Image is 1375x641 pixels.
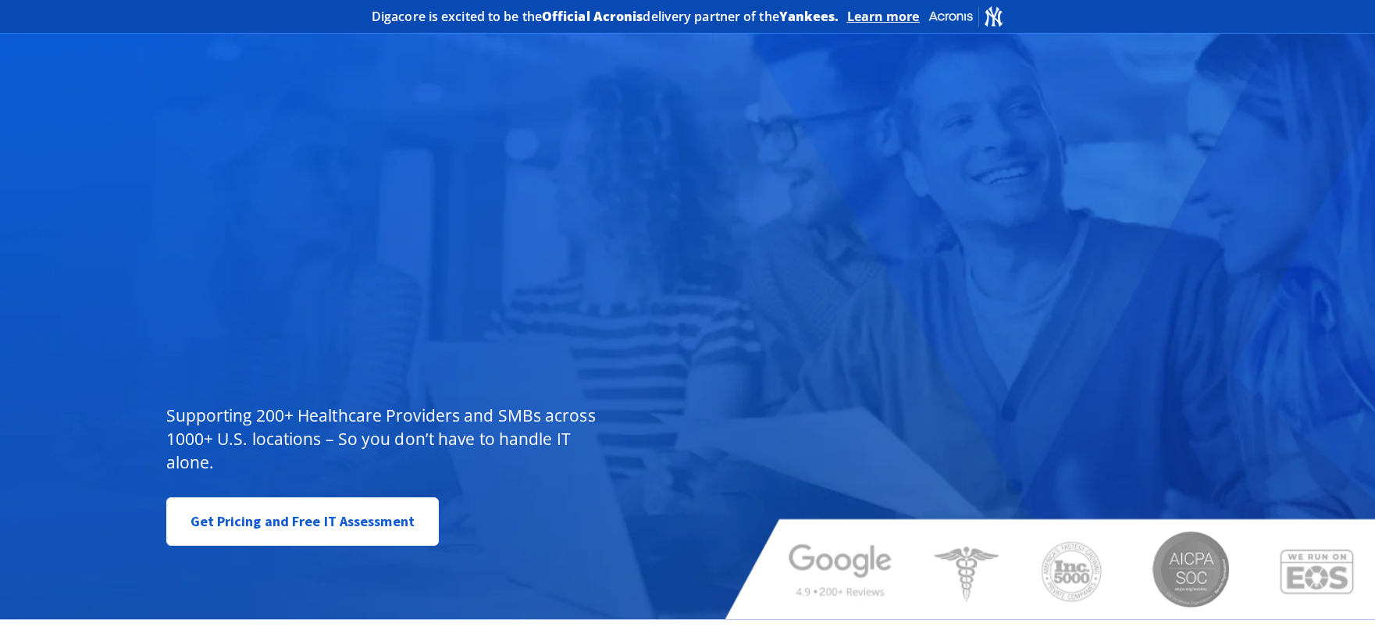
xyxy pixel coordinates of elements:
[372,10,839,23] h2: Digacore is excited to be the delivery partner of the
[928,5,1004,27] img: Acronis
[542,8,643,25] b: Official Acronis
[847,9,920,24] a: Learn more
[191,506,415,537] span: Get Pricing and Free IT Assessment
[779,8,839,25] b: Yankees.
[166,497,439,546] a: Get Pricing and Free IT Assessment
[166,404,603,474] p: Supporting 200+ Healthcare Providers and SMBs across 1000+ U.S. locations – So you don’t have to ...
